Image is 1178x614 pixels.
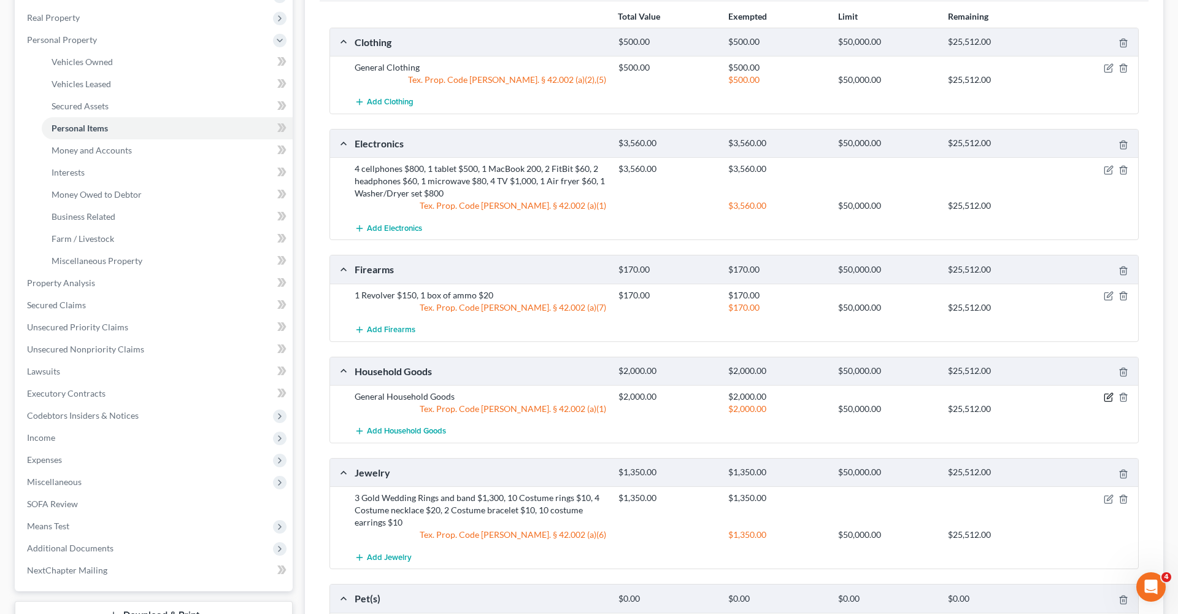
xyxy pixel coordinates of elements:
span: Executory Contracts [27,388,106,398]
span: Add Firearms [367,325,415,335]
a: Money Owed to Debtor [42,184,293,206]
div: $2,000.00 [722,365,832,377]
div: General Household Goods [348,391,612,403]
span: Secured Claims [27,300,86,310]
div: $1,350.00 [612,467,722,478]
div: Electronics [348,137,612,150]
button: Add Jewelry [355,546,412,569]
div: $25,512.00 [942,301,1052,314]
span: 4 [1161,572,1171,582]
span: Personal Property [27,34,97,45]
span: Personal Items [52,123,108,133]
button: Add Electronics [355,217,422,239]
div: $50,000.00 [832,74,942,86]
span: Real Property [27,12,80,23]
div: Tex. Prop. Code [PERSON_NAME]. § 42.002 (a)(2),(5) [348,74,612,86]
div: 4 cellphones $800, 1 tablet $500, 1 MacBook 200, 2 FitBit $60, 2 headphones $60, 1 microwave $80,... [348,163,612,200]
div: $0.00 [832,593,942,605]
span: Additional Documents [27,543,114,553]
div: $3,560.00 [722,138,832,149]
div: $170.00 [612,289,722,301]
div: Clothing [348,36,612,49]
div: $3,560.00 [722,163,832,175]
span: Farm / Livestock [52,233,114,244]
strong: Exempted [728,11,767,21]
div: $500.00 [722,61,832,74]
div: $25,512.00 [942,264,1052,276]
div: $25,512.00 [942,74,1052,86]
div: $25,512.00 [942,529,1052,541]
div: $1,350.00 [722,467,832,478]
div: $2,000.00 [722,391,832,403]
div: $500.00 [612,61,722,74]
span: Vehicles Leased [52,79,111,89]
div: $25,512.00 [942,138,1052,149]
strong: Total Value [618,11,660,21]
a: NextChapter Mailing [17,559,293,581]
div: Tex. Prop. Code [PERSON_NAME]. § 42.002 (a)(7) [348,301,612,314]
a: Vehicles Leased [42,73,293,95]
div: Tex. Prop. Code [PERSON_NAME]. § 42.002 (a)(6) [348,529,612,541]
a: Secured Assets [42,95,293,117]
span: Miscellaneous [27,476,82,487]
strong: Limit [838,11,858,21]
div: $25,512.00 [942,467,1052,478]
span: Add Jewelry [367,553,412,562]
a: Farm / Livestock [42,228,293,250]
span: Property Analysis [27,278,95,288]
a: Miscellaneous Property [42,250,293,272]
a: Property Analysis [17,272,293,294]
span: Interests [52,167,85,177]
a: Personal Items [42,117,293,139]
a: Lawsuits [17,360,293,383]
div: $170.00 [722,289,832,301]
div: $500.00 [722,36,832,48]
span: Secured Assets [52,101,109,111]
div: $50,000.00 [832,36,942,48]
span: Expenses [27,454,62,465]
span: Income [27,432,55,443]
div: $50,000.00 [832,403,942,415]
div: $25,512.00 [942,403,1052,415]
span: Codebtors Insiders & Notices [27,410,139,421]
span: Unsecured Priority Claims [27,322,128,332]
div: 1 Revolver $150, 1 box of ammo $20 [348,289,612,301]
span: Miscellaneous Property [52,255,142,266]
div: $25,512.00 [942,365,1052,377]
div: $0.00 [722,593,832,605]
div: $25,512.00 [942,200,1052,212]
div: $170.00 [722,301,832,314]
span: SOFA Review [27,499,78,509]
div: Jewelry [348,466,612,479]
div: $50,000.00 [832,138,942,149]
a: Vehicles Owned [42,51,293,73]
div: $2,000.00 [612,391,722,403]
div: $0.00 [612,593,722,605]
a: SOFA Review [17,493,293,515]
div: $3,560.00 [612,163,722,175]
div: Tex. Prop. Code [PERSON_NAME]. § 42.002 (a)(1) [348,200,612,212]
div: $50,000.00 [832,365,942,377]
a: Interests [42,161,293,184]
div: $500.00 [722,74,832,86]
div: 3 Gold Wedding Rings and band $1,300, 10 Costume rings $10, 4 Costume necklace $20, 2 Costume bra... [348,492,612,529]
span: Money and Accounts [52,145,132,155]
button: Add Household Goods [355,420,446,443]
div: $50,000.00 [832,301,942,314]
div: $50,000.00 [832,264,942,276]
div: $50,000.00 [832,200,942,212]
span: Add Household Goods [367,427,446,437]
a: Secured Claims [17,294,293,316]
div: Pet(s) [348,592,612,605]
span: Means Test [27,521,69,531]
div: $3,560.00 [612,138,722,149]
a: Executory Contracts [17,383,293,405]
div: $2,000.00 [612,365,722,377]
span: Business Related [52,211,115,222]
iframe: Intercom live chat [1136,572,1166,602]
div: Tex. Prop. Code [PERSON_NAME]. § 42.002 (a)(1) [348,403,612,415]
span: Add Electronics [367,223,422,233]
div: $170.00 [722,264,832,276]
span: Unsecured Nonpriority Claims [27,344,144,354]
div: $25,512.00 [942,36,1052,48]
